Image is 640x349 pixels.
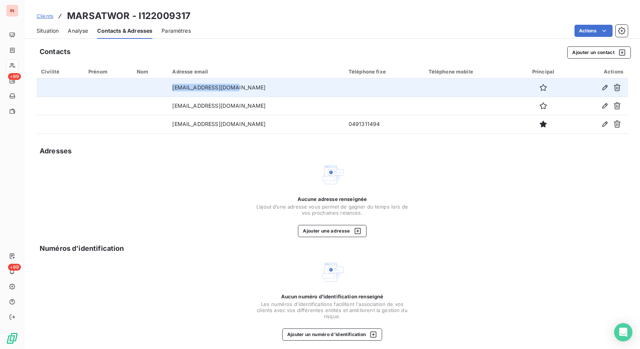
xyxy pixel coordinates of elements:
[40,46,70,57] h5: Contacts
[41,69,79,75] div: Civilité
[574,25,613,37] button: Actions
[521,69,565,75] div: Principal
[281,293,384,300] span: Aucun numéro d’identification renseigné
[37,12,53,20] a: Clients
[88,69,128,75] div: Prénom
[298,196,367,202] span: Aucune adresse renseignée
[40,146,72,156] h5: Adresses
[282,328,382,341] button: Ajouter un numéro d’identification
[37,13,53,19] span: Clients
[168,97,344,115] td: [EMAIL_ADDRESS][DOMAIN_NAME]
[320,260,344,284] img: Empty state
[172,69,339,75] div: Adresse email
[168,78,344,97] td: [EMAIL_ADDRESS][DOMAIN_NAME]
[137,69,163,75] div: Nom
[8,264,21,271] span: +99
[614,323,632,341] div: Open Intercom Messenger
[298,225,366,237] button: Ajouter une adresse
[567,46,631,59] button: Ajouter un contact
[97,27,152,35] span: Contacts & Adresses
[8,73,21,80] span: +99
[168,115,344,133] td: [EMAIL_ADDRESS][DOMAIN_NAME]
[6,332,18,344] img: Logo LeanPay
[320,163,344,187] img: Empty state
[6,5,18,17] div: IN
[256,301,408,319] span: Les numéros d'identifications facilitent l'association de vos clients avec vos différentes entité...
[37,27,59,35] span: Situation
[256,204,408,216] span: L’ajout d’une adresse vous permet de gagner du temps lors de vos prochaines relances.
[162,27,191,35] span: Paramètres
[575,69,623,75] div: Actions
[40,243,124,254] h5: Numéros d’identification
[68,27,88,35] span: Analyse
[67,9,190,23] h3: MARSATWOR - I122009317
[429,69,512,75] div: Téléphone mobile
[349,69,419,75] div: Téléphone fixe
[344,115,424,133] td: 0491311494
